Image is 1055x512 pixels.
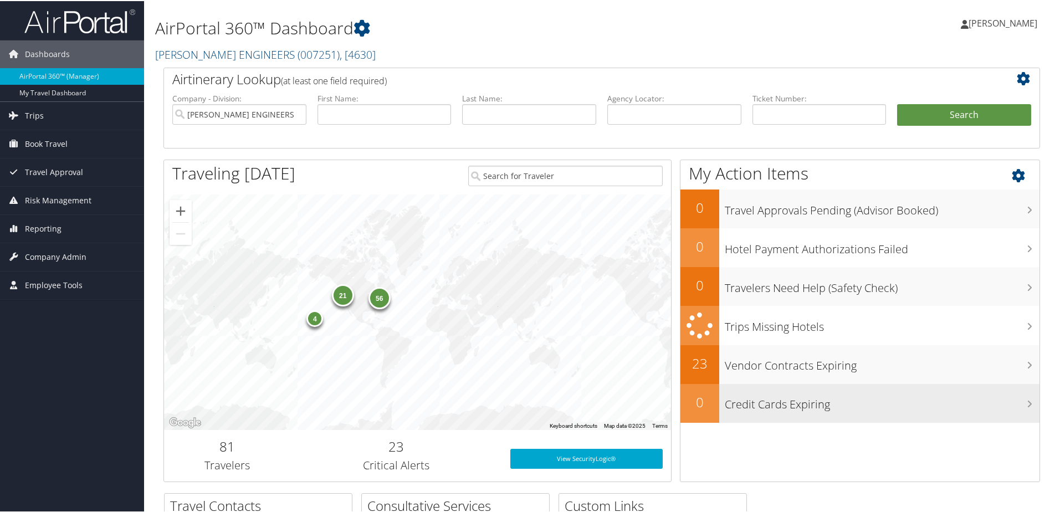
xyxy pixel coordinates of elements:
[25,129,68,157] span: Book Travel
[725,390,1039,411] h3: Credit Cards Expiring
[170,199,192,221] button: Zoom in
[24,7,135,33] img: airportal-logo.png
[725,351,1039,372] h3: Vendor Contracts Expiring
[969,16,1037,28] span: [PERSON_NAME]
[680,353,719,372] h2: 23
[680,275,719,294] h2: 0
[172,92,306,103] label: Company - Division:
[680,161,1039,184] h1: My Action Items
[680,188,1039,227] a: 0Travel Approvals Pending (Advisor Booked)
[25,214,62,242] span: Reporting
[155,16,751,39] h1: AirPortal 360™ Dashboard
[332,283,354,305] div: 21
[25,270,83,298] span: Employee Tools
[281,74,387,86] span: (at least one field required)
[25,186,91,213] span: Risk Management
[468,165,663,185] input: Search for Traveler
[368,286,391,308] div: 56
[340,46,376,61] span: , [ 4630 ]
[307,309,324,326] div: 4
[604,422,646,428] span: Map data ©2025
[897,103,1031,125] button: Search
[680,305,1039,344] a: Trips Missing Hotels
[680,266,1039,305] a: 0Travelers Need Help (Safety Check)
[725,313,1039,334] h3: Trips Missing Hotels
[550,421,597,429] button: Keyboard shortcuts
[317,92,452,103] label: First Name:
[172,161,295,184] h1: Traveling [DATE]
[25,157,83,185] span: Travel Approval
[172,436,283,455] h2: 81
[680,236,719,255] h2: 0
[298,46,340,61] span: ( 007251 )
[652,422,668,428] a: Terms (opens in new tab)
[299,457,494,472] h3: Critical Alerts
[299,436,494,455] h2: 23
[680,392,719,411] h2: 0
[462,92,596,103] label: Last Name:
[172,457,283,472] h3: Travelers
[170,222,192,244] button: Zoom out
[25,39,70,67] span: Dashboards
[961,6,1048,39] a: [PERSON_NAME]
[167,414,203,429] img: Google
[167,414,203,429] a: Open this area in Google Maps (opens a new window)
[725,235,1039,256] h3: Hotel Payment Authorizations Failed
[680,197,719,216] h2: 0
[680,344,1039,383] a: 23Vendor Contracts Expiring
[680,383,1039,422] a: 0Credit Cards Expiring
[172,69,958,88] h2: Airtinerary Lookup
[510,448,663,468] a: View SecurityLogic®
[607,92,741,103] label: Agency Locator:
[725,274,1039,295] h3: Travelers Need Help (Safety Check)
[752,92,887,103] label: Ticket Number:
[155,46,376,61] a: [PERSON_NAME] ENGINEERS
[725,196,1039,217] h3: Travel Approvals Pending (Advisor Booked)
[25,242,86,270] span: Company Admin
[680,227,1039,266] a: 0Hotel Payment Authorizations Failed
[25,101,44,129] span: Trips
